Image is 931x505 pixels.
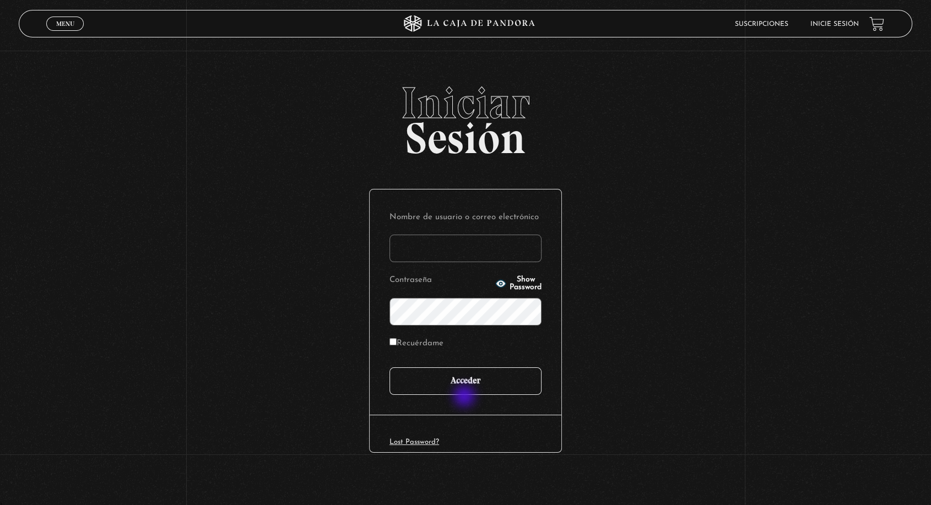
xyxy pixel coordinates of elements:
[19,81,912,125] span: Iniciar
[495,276,542,291] button: Show Password
[510,276,542,291] span: Show Password
[734,21,788,28] a: Suscripciones
[389,367,542,395] input: Acceder
[389,338,397,345] input: Recuérdame
[810,21,858,28] a: Inicie sesión
[52,30,78,37] span: Cerrar
[869,17,884,31] a: View your shopping cart
[389,272,492,289] label: Contraseña
[19,81,912,151] h2: Sesión
[389,209,542,226] label: Nombre de usuario o correo electrónico
[56,20,74,27] span: Menu
[389,335,443,352] label: Recuérdame
[389,438,439,446] a: Lost Password?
